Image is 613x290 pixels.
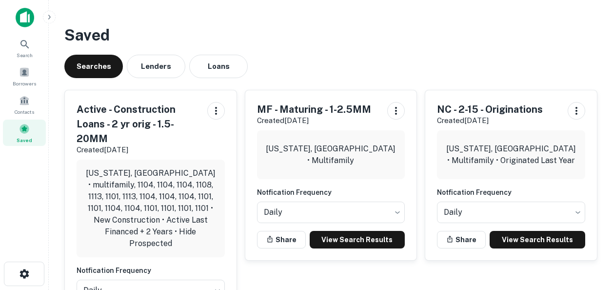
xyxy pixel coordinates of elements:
[64,55,123,78] button: Searches
[84,167,217,249] p: [US_STATE], [GEOGRAPHIC_DATA] • multifamily, 1104, 1104, 1104, 1108, 1113, 1101, 1113, 1104, 1104...
[445,143,577,166] p: [US_STATE], [GEOGRAPHIC_DATA] • Multifamily • Originated Last Year
[77,144,199,156] p: Created [DATE]
[3,120,46,146] a: Saved
[64,23,597,47] h3: Saved
[564,212,613,259] iframe: Chat Widget
[257,199,405,226] div: Without label
[13,80,36,87] span: Borrowers
[16,8,34,27] img: capitalize-icon.png
[490,231,585,249] a: View Search Results
[437,115,543,126] p: Created [DATE]
[3,35,46,61] a: Search
[437,187,585,198] h6: Notfication Frequency
[437,102,543,117] h5: NC - 2-15 - Originations
[127,55,185,78] button: Lenders
[15,108,34,116] span: Contacts
[257,231,306,249] button: Share
[77,265,225,276] h6: Notfication Frequency
[17,136,32,144] span: Saved
[265,143,397,166] p: [US_STATE], [GEOGRAPHIC_DATA] • Multifamily
[77,102,199,146] h5: Active - Construction Loans - 2 yr orig - 1.5-20MM
[310,231,405,249] a: View Search Results
[3,63,46,89] a: Borrowers
[17,51,33,59] span: Search
[437,231,486,249] button: Share
[3,91,46,118] a: Contacts
[437,199,585,226] div: Without label
[257,102,371,117] h5: MF - Maturing - 1-2.5MM
[189,55,248,78] button: Loans
[257,187,405,198] h6: Notfication Frequency
[257,115,371,126] p: Created [DATE]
